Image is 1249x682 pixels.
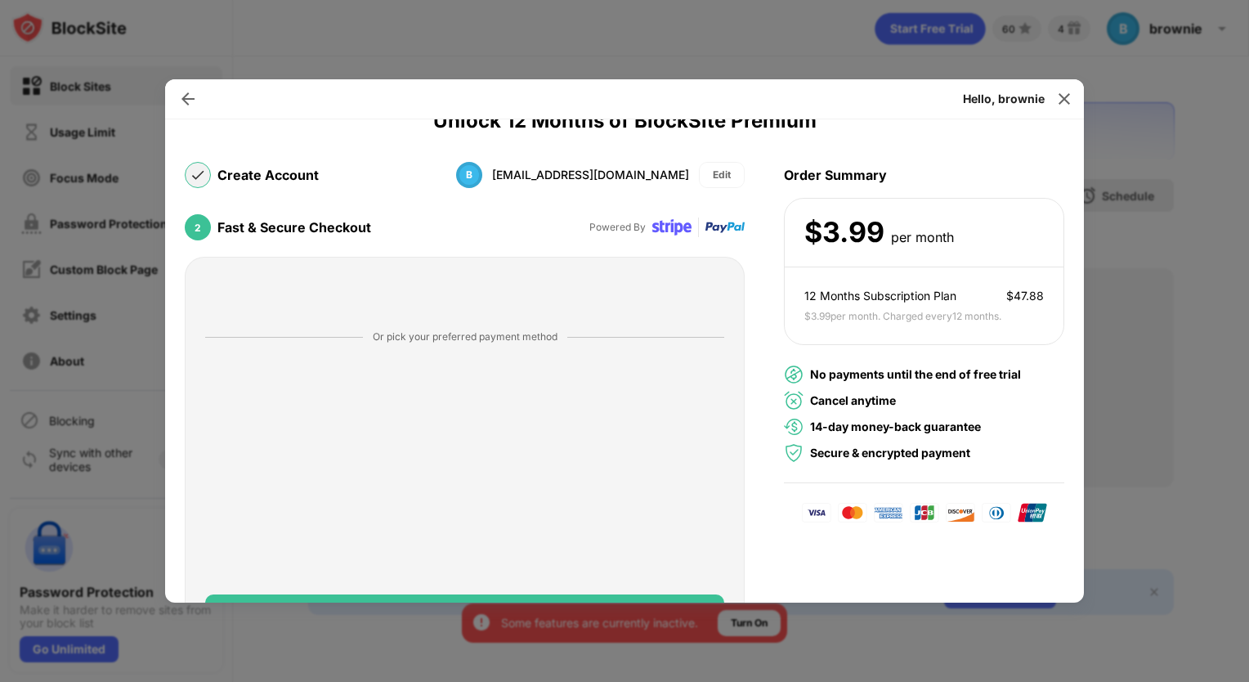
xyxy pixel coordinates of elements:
[784,417,804,437] img: money-back.svg
[784,443,804,463] img: secured-payment-green.svg
[963,92,1045,105] div: Hello, brownie
[456,162,482,188] div: B
[804,308,1001,325] div: $ 3.99 per month. Charged every 12 months .
[810,366,1021,384] div: No payments until the end of free trial
[205,277,724,310] iframe: PayPal
[810,392,896,410] div: Cancel anytime
[433,109,817,132] div: Unlock 12 Months of BlockSite Premium
[217,167,319,183] div: Create Account
[589,219,646,235] div: Powered By
[946,503,975,523] img: discover-card.svg
[810,418,981,436] div: 14-day money-back guarantee
[804,287,956,305] div: 12 Months Subscription Plan
[191,170,204,180] img: check-mark
[373,329,557,345] div: Or pick your preferred payment method
[705,208,745,247] img: paypal-transparent.svg
[784,152,1064,198] div: Order Summary
[982,503,1011,523] img: diner-clabs-card.svg
[217,219,371,236] div: Fast & Secure Checkout
[784,365,804,384] img: no-payment.svg
[804,216,884,249] div: $ 3.99
[713,167,731,183] div: Edit
[784,391,804,411] img: cancel-anytime-green.svg
[1018,503,1047,523] img: union-pay-card.svg
[202,358,727,578] iframe: Secure payment input frame
[891,226,954,249] div: per month
[492,166,689,184] div: [EMAIL_ADDRESS][DOMAIN_NAME]
[1006,287,1044,305] div: $ 47.88
[838,503,867,523] img: master-card.svg
[910,503,939,523] img: jcb-card.svg
[652,208,692,247] img: stripe-transparent.svg
[810,444,970,462] div: Secure & encrypted payment
[802,503,831,523] img: visa-card.svg
[185,214,211,240] div: 2
[874,503,903,523] img: american-express-card.svg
